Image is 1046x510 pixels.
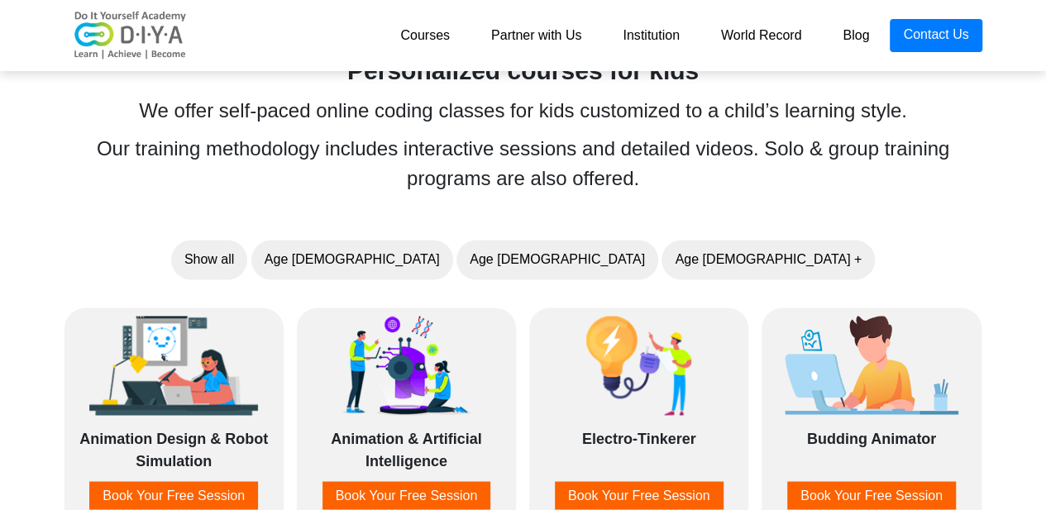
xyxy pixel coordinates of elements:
a: Book Your Free Session [73,481,275,509]
a: Contact Us [890,19,982,52]
a: Partner with Us [470,19,602,52]
a: Institution [602,19,700,52]
button: Book Your Free Session [787,481,956,509]
button: Age [DEMOGRAPHIC_DATA] [456,240,658,279]
div: We offer self-paced online coding classes for kids customized to a child’s learning style. [58,96,989,126]
button: Age [DEMOGRAPHIC_DATA] + [662,240,875,279]
button: Show all [171,240,247,279]
div: Electro-Tinkerer [537,427,740,469]
a: Book Your Free Session [537,481,740,509]
a: Book Your Free Session [305,481,508,509]
div: Animation & Artificial Intelligence [305,427,508,469]
button: Age [DEMOGRAPHIC_DATA] [251,240,453,279]
button: Book Your Free Session [555,481,724,509]
button: Book Your Free Session [89,481,258,509]
button: Book Your Free Session [322,481,491,509]
div: Animation Design & Robot Simulation [73,427,275,469]
img: logo-v2.png [64,11,197,60]
div: Budding Animator [770,427,972,469]
a: Book Your Free Session [770,481,972,509]
a: World Record [700,19,823,52]
a: Courses [380,19,470,52]
a: Blog [822,19,890,52]
div: Our training methodology includes interactive sessions and detailed videos. Solo & group training... [58,134,989,193]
